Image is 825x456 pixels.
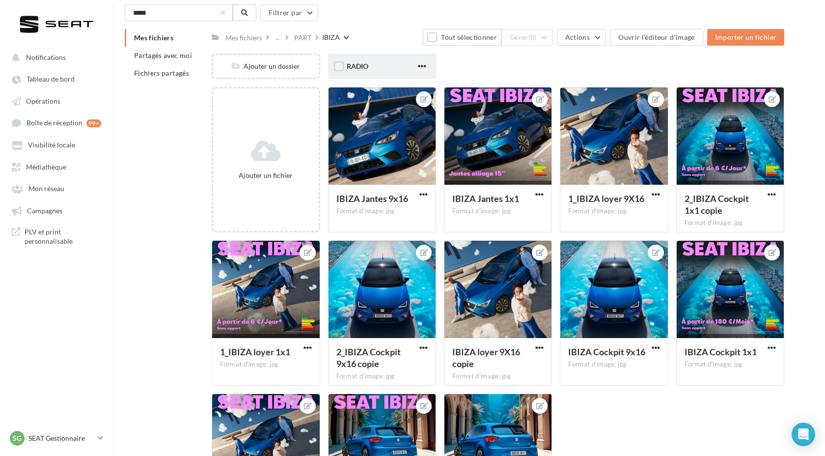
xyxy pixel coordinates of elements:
span: 2_IBIZA Cockpit 9x16 copie [336,346,401,369]
div: Mes fichiers [225,33,262,43]
span: IBIZA Jantes 1x1 [452,193,519,204]
span: IBIZA loyer 9X16 copie [452,346,520,369]
p: SEAT Gestionnaire [28,433,94,443]
span: 1_IBIZA loyer 1x1 [220,346,290,357]
div: Format d'image: jpg [568,360,660,369]
span: Mes fichiers [134,33,173,42]
span: Mon réseau [28,185,64,193]
a: SG SEAT Gestionnaire [8,429,105,448]
div: Format d'image: jpg [452,207,544,216]
button: Filtrer par [260,4,318,21]
div: Ajouter un dossier [213,61,318,71]
div: Format d'image: jpg [220,360,311,369]
span: Tableau de bord [27,75,75,84]
button: Gérer(0) [501,29,553,46]
span: Actions [565,33,590,41]
button: Ouvrir l'éditeur d'image [610,29,703,46]
button: Actions [557,29,606,46]
span: 2_IBIZA Cockpit 1x1 copie [685,193,749,216]
a: Visibilité locale [6,136,107,153]
div: Format d'image: jpg [336,372,428,381]
button: Notifications [6,48,103,66]
div: Format d'image: jpg [685,219,776,228]
a: PLV et print personnalisable [6,223,107,250]
span: IBIZA Jantes 9x16 [336,193,408,204]
div: Format d'image: jpg [568,207,660,216]
span: Fichiers partagés [134,69,189,77]
span: Médiathèque [26,163,66,171]
a: Opérations [6,92,107,110]
a: Médiathèque [6,158,107,175]
span: RADIO [347,62,368,70]
div: Format d'image: jpg [685,360,776,369]
a: Campagnes [6,201,107,219]
span: PLV et print personnalisable [25,227,101,246]
div: IBIZA [322,32,340,42]
span: Importer un fichier [715,33,777,41]
span: Visibilité locale [28,141,75,149]
span: 1_IBIZA loyer 9X16 [568,193,644,204]
span: Partagés avec moi [134,51,192,59]
a: Boîte de réception 99+ [6,114,107,132]
span: Campagnes [27,206,62,215]
span: IBIZA Cockpit 9x16 [568,346,645,357]
a: Mon réseau [6,179,107,197]
button: Tout sélectionner [423,29,501,46]
button: Importer un fichier [707,29,785,46]
div: 99+ [86,119,101,127]
div: PART [294,33,311,43]
div: Ajouter un fichier [217,171,314,180]
div: Open Intercom Messenger [792,423,815,446]
div: ... [273,30,281,44]
div: Format d'image: jpg [336,207,428,216]
a: Tableau de bord [6,70,107,87]
span: IBIZA Cockpit 1x1 [685,346,757,357]
span: (0) [528,33,537,41]
span: SG [13,433,22,443]
span: Opérations [26,97,60,105]
div: Format d'image: jpg [452,372,544,381]
span: Notifications [26,53,66,61]
span: Boîte de réception [27,119,82,127]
